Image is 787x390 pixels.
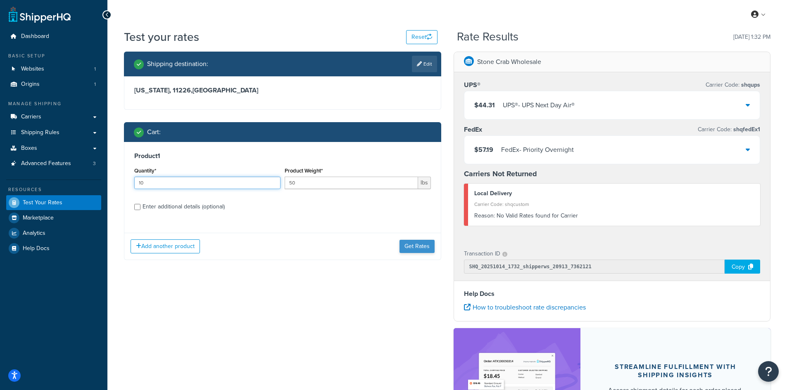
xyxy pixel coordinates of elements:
a: Test Your Rates [6,195,101,210]
a: Edit [412,56,437,72]
input: Enter additional details (optional) [134,204,140,210]
a: Shipping Rules [6,125,101,140]
p: Transaction ID [464,248,500,260]
h1: Test your rates [124,29,199,45]
h2: Shipping destination : [147,60,208,68]
button: Add another product [131,239,200,253]
h4: Help Docs [464,289,761,299]
span: shqfedEx1 [732,125,760,134]
h2: Cart : [147,128,161,136]
a: Analytics [6,226,101,241]
div: Enter additional details (optional) [143,201,225,213]
span: Reason: [474,211,495,220]
p: Carrier Code: [706,79,760,91]
div: Resources [6,186,101,193]
span: Help Docs [23,245,50,252]
label: Quantity* [134,168,156,174]
a: How to troubleshoot rate discrepancies [464,303,586,312]
h3: Product 1 [134,152,431,160]
input: 0.00 [285,177,418,189]
span: Marketplace [23,215,54,222]
div: Local Delivery [474,188,754,199]
span: Boxes [21,145,37,152]
span: Origins [21,81,40,88]
div: UPS® - UPS Next Day Air® [503,99,575,111]
span: 1 [94,66,96,73]
h3: FedEx [464,125,482,134]
a: Advanced Features3 [6,156,101,171]
p: Stone Crab Wholesale [477,56,541,68]
span: Dashboard [21,33,49,40]
span: 3 [93,160,96,167]
span: shqups [739,80,760,89]
a: Carriers [6,109,101,125]
span: Test Your Rates [23,199,62,206]
a: Help Docs [6,241,101,256]
span: $57.19 [474,145,493,154]
div: Manage Shipping [6,100,101,107]
div: Basic Setup [6,52,101,59]
button: Open Resource Center [758,361,779,382]
input: 0 [134,177,281,189]
h3: [US_STATE], 11226 , [GEOGRAPHIC_DATA] [134,86,431,95]
div: FedEx - Priority Overnight [501,144,574,156]
p: [DATE] 1:32 PM [733,31,770,43]
li: Origins [6,77,101,92]
h3: UPS® [464,81,480,89]
li: Advanced Features [6,156,101,171]
span: Analytics [23,230,45,237]
span: 1 [94,81,96,88]
button: Get Rates [399,240,435,253]
span: Carriers [21,113,41,121]
div: Streamline Fulfillment with Shipping Insights [600,363,751,379]
div: Carrier Code: shqcustom [474,199,754,210]
button: Reset [406,30,437,44]
a: Origins1 [6,77,101,92]
a: Websites1 [6,61,101,77]
div: Copy [725,260,760,274]
div: No Valid Rates found for Carrier [474,210,754,222]
span: lbs [418,177,431,189]
a: Dashboard [6,29,101,44]
span: Shipping Rules [21,129,59,136]
span: Websites [21,66,44,73]
label: Product Weight* [285,168,323,174]
span: Advanced Features [21,160,71,167]
h2: Rate Results [457,31,518,43]
li: Websites [6,61,101,77]
a: Boxes [6,141,101,156]
p: Carrier Code: [698,124,760,135]
strong: Carriers Not Returned [464,168,537,179]
a: Marketplace [6,210,101,225]
span: $44.31 [474,100,495,110]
